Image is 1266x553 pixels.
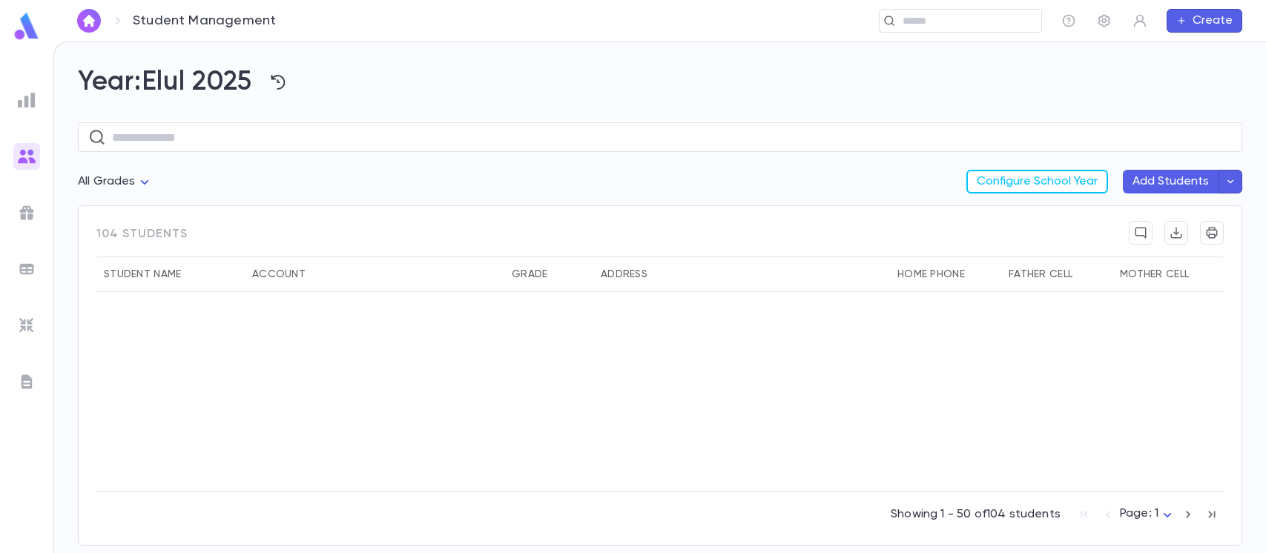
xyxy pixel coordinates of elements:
button: Create [1167,9,1242,33]
p: Showing 1 - 50 of 104 students [891,507,1061,522]
div: Mother Cell [1120,256,1189,292]
div: Address [593,256,890,292]
button: Configure School Year [966,170,1108,193]
div: Home Phone [897,256,965,292]
div: Account [245,256,504,292]
img: imports_grey.530a8a0e642e233f2baf0ef88e8c9fcb.svg [18,317,36,334]
div: Mother Cell [1112,256,1224,292]
img: letters_grey.7941b92b52307dd3b8a917253454ce1c.svg [18,373,36,391]
img: reports_grey.c525e4749d1bce6a11f5fe2a8de1b229.svg [18,91,36,109]
div: Grade [504,256,593,292]
button: Add Students [1123,170,1219,193]
div: Father Cell [1009,256,1072,292]
span: 104 students [96,221,188,256]
div: Grade [512,256,547,292]
div: Page: 1 [1120,503,1176,526]
p: Student Management [133,13,276,29]
img: home_white.a664292cf8c1dea59945f0da9f25487c.svg [80,15,98,27]
div: Home Phone [890,256,1001,292]
img: campaigns_grey.99e729a5f7ee94e3726e6486bddda8f1.svg [18,204,36,222]
div: Address [601,256,647,292]
div: Student Name [96,256,245,292]
div: All Grades [78,168,154,196]
img: batches_grey.339ca447c9d9533ef1741baa751efc33.svg [18,260,36,278]
span: All Grades [78,176,136,188]
img: students_gradient.3b4df2a2b995ef5086a14d9e1675a5ee.svg [18,148,36,165]
div: Account [252,256,306,292]
div: Student Name [104,256,181,292]
div: Father Cell [1001,256,1112,292]
span: Page: 1 [1120,508,1158,520]
img: logo [12,12,42,41]
h2: Year: Elul 2025 [78,66,1242,99]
